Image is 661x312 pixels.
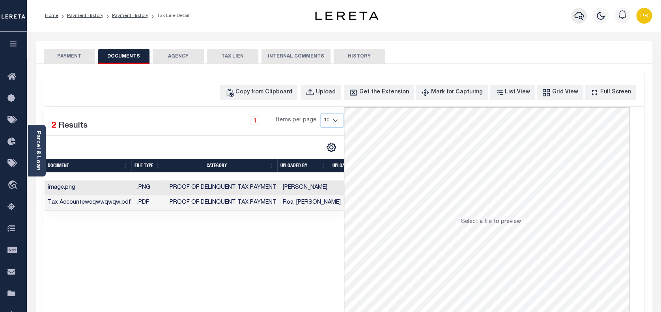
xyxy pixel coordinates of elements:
a: Payment History [67,13,103,18]
img: svg+xml;base64,PHN2ZyB4bWxucz0iaHR0cDovL3d3dy53My5vcmcvMjAwMC9zdmciIHBvaW50ZXItZXZlbnRzPSJub25lIi... [636,8,652,24]
td: Roa, [PERSON_NAME] [280,195,344,211]
div: Full Screen [600,88,631,97]
th: UPLOADED ON: activate to sort column ascending [329,159,370,173]
a: Home [45,13,58,18]
a: 1 [250,116,259,125]
span: 2 [51,122,56,130]
button: Get the Extension [344,85,414,100]
span: Select a file to preview [461,219,521,225]
td: .PDF [134,195,166,211]
a: Payment History [112,13,148,18]
th: Document: activate to sort column ascending [45,159,131,173]
td: [PERSON_NAME] [280,180,344,196]
button: Upload [301,85,341,100]
button: HISTORY [334,49,385,64]
div: Upload [316,88,336,97]
div: Mark for Capturing [431,88,483,97]
button: Grid View [537,85,583,100]
th: CATEGORY: activate to sort column ascending [164,159,277,173]
button: Mark for Capturing [416,85,488,100]
a: Parcel & Loan [35,131,41,171]
button: Copy from Clipboard [220,85,297,100]
span: Proof of Delinquent Tax Payment [170,185,276,190]
th: UPLOADED BY: activate to sort column ascending [277,159,329,173]
div: Copy from Clipboard [235,88,292,97]
td: Tax Accounteweqwwqwqw.pdf [45,195,134,211]
i: travel_explore [7,180,20,191]
label: Results [58,120,88,132]
button: PAYMENT [44,49,95,64]
img: logo-dark.svg [315,11,378,20]
td: image.png [45,180,134,196]
button: INTERNAL COMMENTS [261,49,330,64]
button: List View [489,85,535,100]
button: Full Screen [585,85,636,100]
th: FILE TYPE: activate to sort column ascending [131,159,164,173]
span: Proof of Delinquent Tax Payment [170,200,276,205]
div: List View [505,88,530,97]
div: Grid View [552,88,578,97]
button: AGENCY [153,49,204,64]
div: Get the Extension [359,88,409,97]
td: .PNG [134,180,166,196]
button: TAX LIEN [207,49,258,64]
span: Items per page [276,116,316,125]
li: Tax Line Detail [148,12,189,19]
button: DOCUMENTS [98,49,149,64]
